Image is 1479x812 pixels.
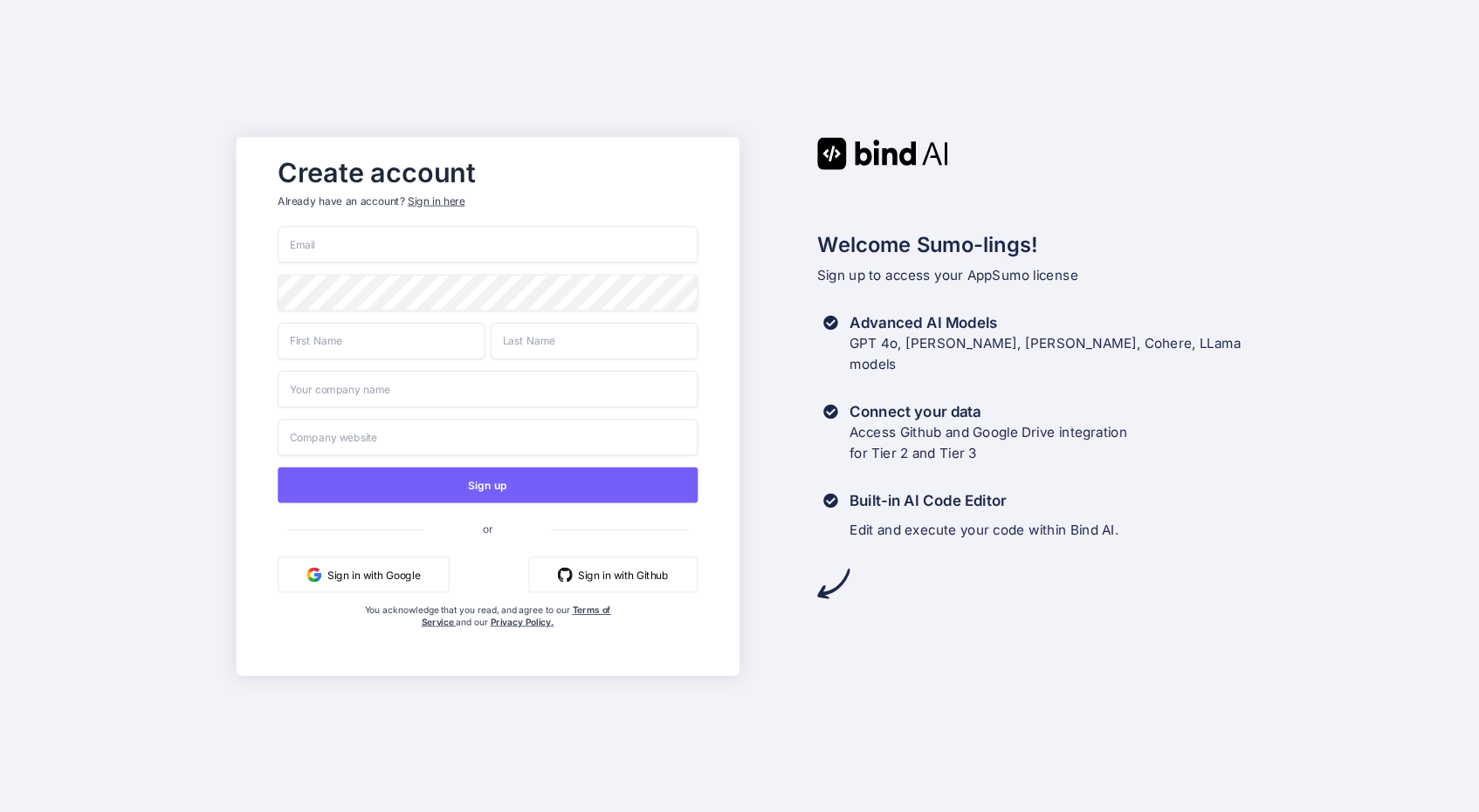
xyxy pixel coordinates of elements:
[817,137,948,169] img: Bind AI logo
[279,419,698,455] input: Company website
[817,567,850,599] img: arrow
[817,264,1242,285] p: Sign up to access your AppSumo license
[850,312,1242,333] h3: Advanced AI Models
[279,322,485,358] input: First Name
[348,604,629,663] div: You acknowledge that you read, and agree to our and our
[408,194,464,208] div: Sign in here
[279,226,698,263] input: Email
[422,604,611,626] a: Terms of Service
[491,616,554,627] a: Privacy Policy.
[529,556,698,592] button: Sign in with Github
[279,467,698,502] button: Sign up
[817,229,1242,260] h2: Welcome Sumo-lings!
[850,490,1119,511] h3: Built-in AI Code Editor
[423,509,552,546] span: or
[279,371,698,407] input: Your company name
[850,332,1242,374] p: GPT 4o, [PERSON_NAME], [PERSON_NAME], Cohere, LLama models
[279,556,450,592] button: Sign in with Google
[850,421,1128,463] p: Access Github and Google Drive integration for Tier 2 and Tier 3
[558,567,573,582] img: github
[850,520,1119,541] p: Edit and execute your code within Bind AI.
[279,194,698,208] p: Already have an account?
[279,160,698,184] h2: Create account
[850,401,1128,422] h3: Connect your data
[491,322,698,358] input: Last Name
[307,567,322,582] img: google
